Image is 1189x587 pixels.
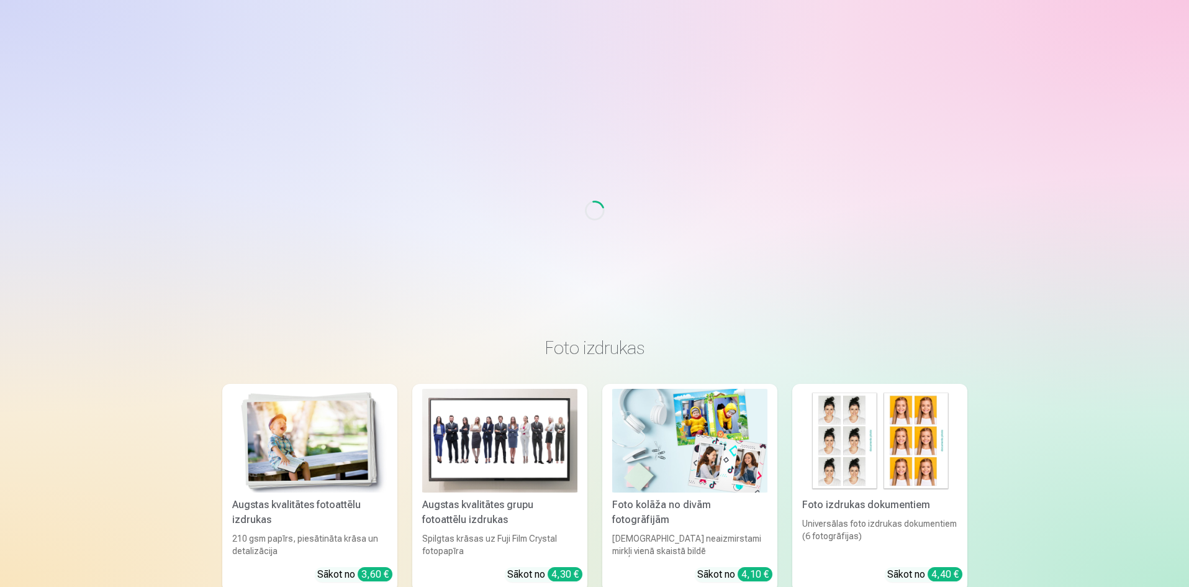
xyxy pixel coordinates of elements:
[607,532,772,557] div: [DEMOGRAPHIC_DATA] neaizmirstami mirkļi vienā skaistā bildē
[797,517,962,557] div: Universālas foto izdrukas dokumentiem (6 fotogrāfijas)
[417,498,582,527] div: Augstas kvalitātes grupu fotoattēlu izdrukas
[548,567,582,581] div: 4,30 €
[797,498,962,512] div: Foto izdrukas dokumentiem
[232,337,957,359] h3: Foto izdrukas
[417,532,582,557] div: Spilgtas krāsas uz Fuji Film Crystal fotopapīra
[232,389,387,493] img: Augstas kvalitātes fotoattēlu izdrukas
[227,498,392,527] div: Augstas kvalitātes fotoattēlu izdrukas
[697,567,772,582] div: Sākot no
[358,567,392,581] div: 3,60 €
[612,389,767,493] img: Foto kolāža no divām fotogrāfijām
[738,567,772,581] div: 4,10 €
[607,498,772,527] div: Foto kolāža no divām fotogrāfijām
[928,567,962,581] div: 4,40 €
[422,389,577,493] img: Augstas kvalitātes grupu fotoattēlu izdrukas
[227,532,392,557] div: 210 gsm papīrs, piesātināta krāsa un detalizācija
[802,389,957,493] img: Foto izdrukas dokumentiem
[317,567,392,582] div: Sākot no
[887,567,962,582] div: Sākot no
[507,567,582,582] div: Sākot no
